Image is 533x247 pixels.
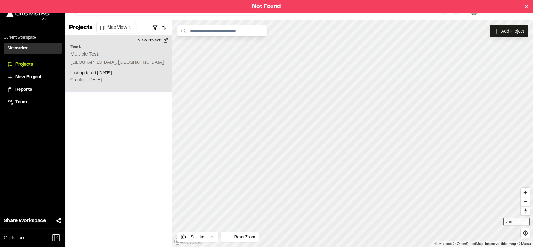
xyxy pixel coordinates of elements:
a: Mapbox logo [174,238,202,245]
button: Reset bearing to north [521,206,530,215]
p: Last updated: [DATE] [70,70,167,77]
h2: Test [70,43,167,51]
a: Mapbox [434,242,452,246]
span: Reports [15,86,32,93]
button: View Project [134,35,172,46]
a: Projects [8,61,58,68]
a: Maxar [517,242,531,246]
span: New Project [15,74,42,81]
span: Collapse [4,234,24,242]
div: 3 mi [503,218,530,225]
button: Reset Zoom [221,232,259,242]
span: Team [15,99,27,106]
p: Current Workspace [4,35,62,40]
span: Share Workspace [4,217,46,224]
div: Oh geez...please don't... [6,17,52,22]
span: Add Project [501,28,524,34]
a: Reports [8,86,58,93]
p: Projects [69,24,93,32]
h2: Multiple Test [70,52,99,56]
canvas: Map [172,20,533,247]
a: Map feedback [485,242,516,246]
span: Reset bearing to north [521,207,530,215]
a: Team [8,99,58,106]
button: Zoom out [521,197,530,206]
button: Zoom in [521,188,530,197]
span: Projects [15,61,33,68]
button: Satellite [177,232,218,242]
a: New Project [8,74,58,81]
h3: Sitemarker [8,46,28,51]
button: Find my location [521,228,530,238]
a: OpenStreetMap [453,242,483,246]
p: [GEOGRAPHIC_DATA], [GEOGRAPHIC_DATA] [70,59,167,66]
p: Created: [DATE] [70,77,167,84]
